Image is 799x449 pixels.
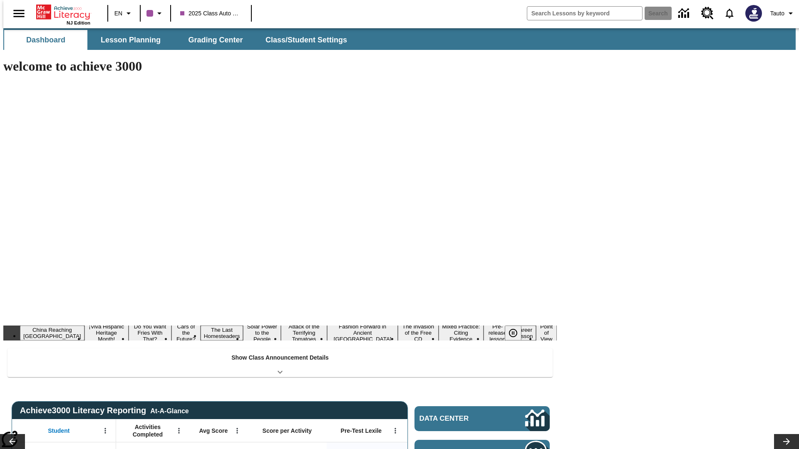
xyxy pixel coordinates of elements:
button: Profile/Settings [767,6,799,21]
div: At-A-Glance [150,406,189,415]
button: Open Menu [231,424,243,437]
button: Slide 11 Pre-release lesson [484,322,512,343]
button: Slide 3 Do You Want Fries With That? [129,322,171,343]
h1: welcome to achieve 3000 [3,59,557,74]
button: Slide 6 Solar Power to the People [243,322,281,343]
input: search field [527,7,642,20]
div: Pause [505,326,530,340]
button: Slide 7 Attack of the Terrifying Tomatoes [281,322,327,343]
span: Pre-Test Lexile [341,427,382,434]
div: SubNavbar [3,28,796,50]
span: Student [48,427,69,434]
span: Activities Completed [120,423,175,438]
span: NJ Edition [67,20,90,25]
p: Show Class Announcement Details [231,353,329,362]
img: Avatar [745,5,762,22]
a: Resource Center, Will open in new tab [696,2,719,25]
span: EN [114,9,122,18]
span: Grading Center [188,35,243,45]
button: Slide 13 Point of View [536,322,557,343]
button: Dashboard [4,30,87,50]
span: Tauto [770,9,784,18]
div: Home [36,3,90,25]
button: Select a new avatar [740,2,767,24]
button: Open side menu [7,1,31,26]
button: Class/Student Settings [259,30,354,50]
span: Class/Student Settings [266,35,347,45]
div: Show Class Announcement Details [7,348,553,377]
button: Pause [505,326,521,340]
button: Slide 5 The Last Homesteaders [201,326,243,340]
a: Notifications [719,2,740,24]
button: Open Menu [173,424,185,437]
button: Slide 2 ¡Viva Hispanic Heritage Month! [84,322,129,343]
div: SubNavbar [3,30,355,50]
span: Dashboard [26,35,65,45]
button: Slide 4 Cars of the Future? [171,322,201,343]
button: Class color is purple. Change class color [143,6,168,21]
span: Data Center [419,414,497,423]
button: Open Menu [389,424,402,437]
span: Achieve3000 Literacy Reporting [20,406,189,415]
a: Data Center [673,2,696,25]
button: Slide 1 China Reaching New Heights [20,326,84,340]
button: Slide 9 The Invasion of the Free CD [398,322,438,343]
a: Data Center [414,406,550,431]
span: Lesson Planning [101,35,161,45]
button: Language: EN, Select a language [111,6,137,21]
span: 2025 Class Auto Grade 13 [180,9,242,18]
button: Grading Center [174,30,257,50]
button: Lesson Planning [89,30,172,50]
button: Slide 10 Mixed Practice: Citing Evidence [439,322,484,343]
a: Home [36,4,90,20]
button: Open Menu [99,424,112,437]
button: Lesson carousel, Next [774,434,799,449]
span: Score per Activity [263,427,312,434]
span: Avg Score [199,427,228,434]
button: Slide 8 Fashion Forward in Ancient Rome [327,322,398,343]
